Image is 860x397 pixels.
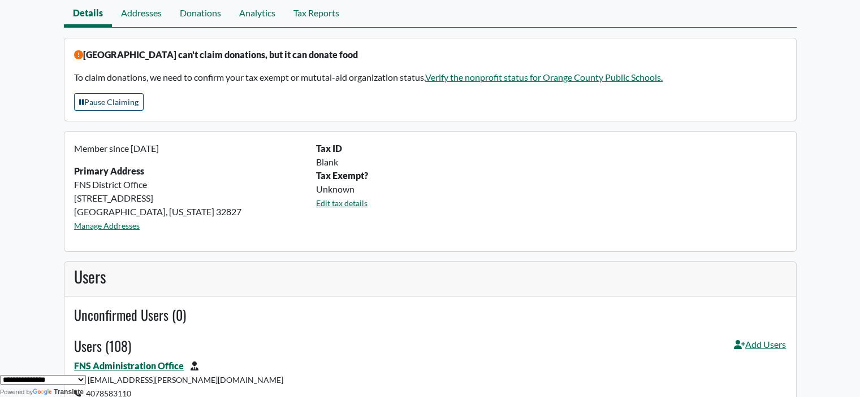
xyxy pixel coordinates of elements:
a: Tax Reports [284,2,348,27]
p: Member since [DATE] [74,142,302,155]
a: Verify the nonprofit status for Orange County Public Schools. [425,72,663,82]
a: Manage Addresses [74,221,140,230]
a: FNS Administration Office [74,360,184,371]
div: Unknown [309,182,793,196]
b: Tax ID [316,143,342,154]
h4: Users (108) [74,338,131,354]
img: Google Translate [33,389,54,396]
b: Tax Exempt? [316,170,368,181]
h3: Users [74,267,786,286]
a: Addresses [112,2,171,27]
a: Edit tax details [316,198,368,208]
a: Details [64,2,112,27]
button: Pause Claiming [74,93,144,111]
a: Analytics [230,2,284,27]
a: Translate [33,388,84,396]
p: [GEOGRAPHIC_DATA] can't claim donations, but it can donate food [74,48,786,62]
a: Donations [171,2,230,27]
div: FNS District Office [STREET_ADDRESS] [GEOGRAPHIC_DATA], [US_STATE] 32827 [67,142,309,241]
a: Add Users [734,338,786,359]
p: To claim donations, we need to confirm your tax exempt or mututal-aid organization status. [74,71,786,84]
h4: Unconfirmed Users (0) [74,307,786,323]
strong: Primary Address [74,165,144,176]
div: Blank [309,155,793,169]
